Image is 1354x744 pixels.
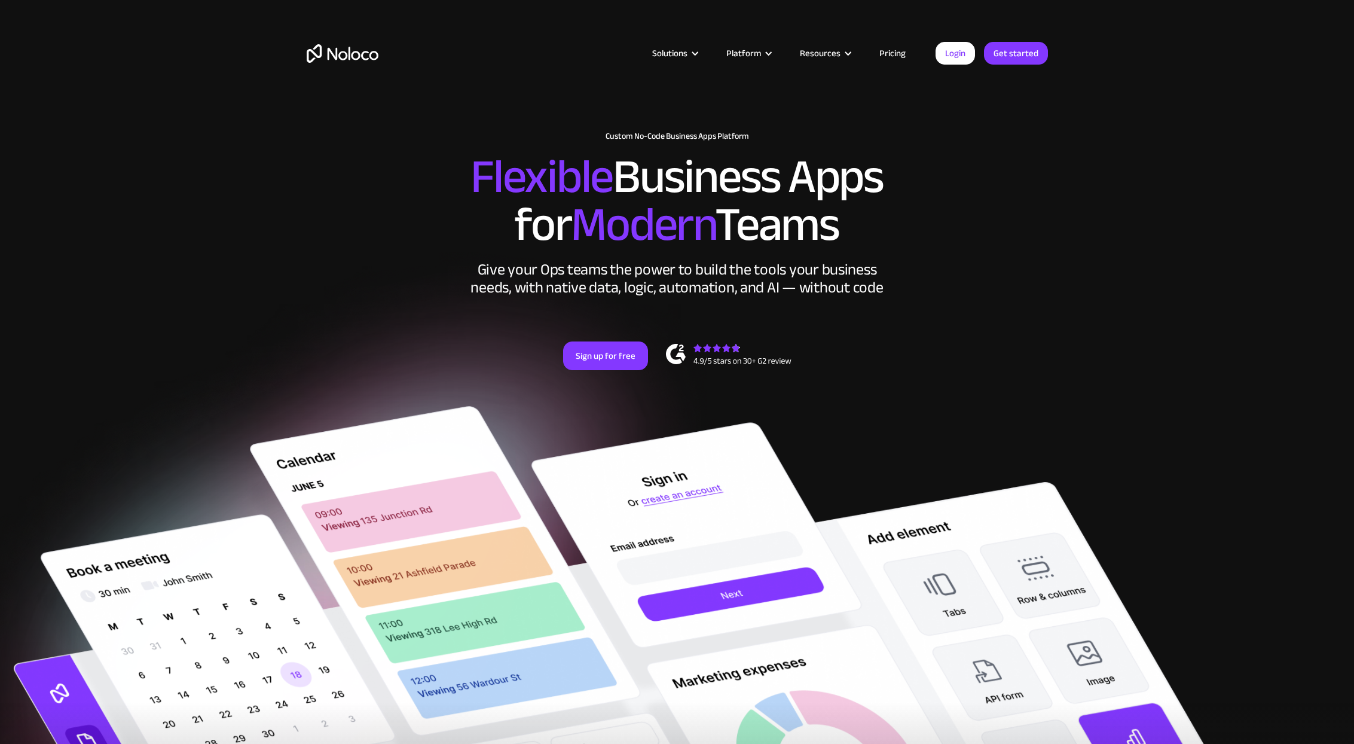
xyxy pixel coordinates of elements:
[800,45,840,61] div: Resources
[307,132,1048,141] h1: Custom No-Code Business Apps Platform
[468,261,887,297] div: Give your Ops teams the power to build the tools your business needs, with native data, logic, au...
[785,45,864,61] div: Resources
[637,45,711,61] div: Solutions
[726,45,761,61] div: Platform
[571,180,715,269] span: Modern
[470,132,613,221] span: Flexible
[984,42,1048,65] a: Get started
[936,42,975,65] a: Login
[563,341,648,370] a: Sign up for free
[307,153,1048,249] h2: Business Apps for Teams
[307,44,378,63] a: home
[652,45,687,61] div: Solutions
[711,45,785,61] div: Platform
[864,45,921,61] a: Pricing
